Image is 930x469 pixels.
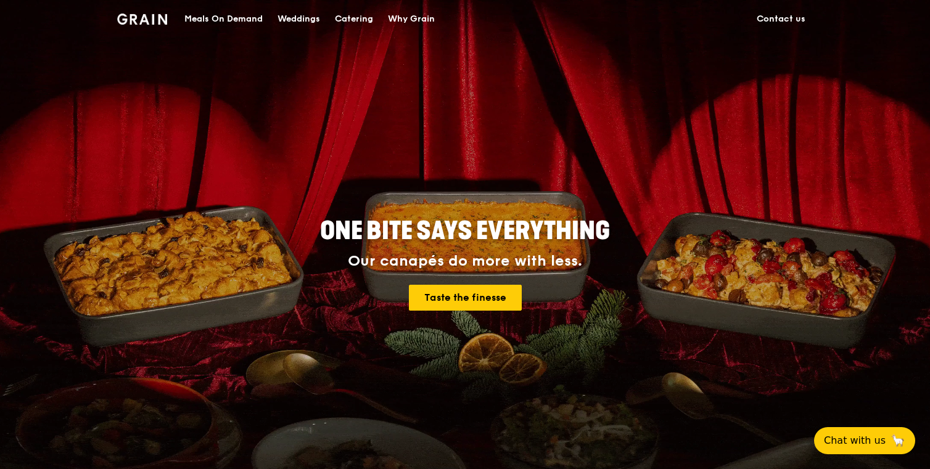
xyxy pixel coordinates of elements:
[184,1,263,38] div: Meals On Demand
[381,1,442,38] a: Why Grain
[388,1,435,38] div: Why Grain
[824,433,886,448] span: Chat with us
[335,1,373,38] div: Catering
[814,427,915,454] button: Chat with us🦙
[278,1,320,38] div: Weddings
[117,14,167,25] img: Grain
[320,216,610,246] span: ONE BITE SAYS EVERYTHING
[891,433,905,448] span: 🦙
[749,1,813,38] a: Contact us
[270,1,327,38] a: Weddings
[327,1,381,38] a: Catering
[409,285,522,311] a: Taste the finesse
[243,253,687,270] div: Our canapés do more with less.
